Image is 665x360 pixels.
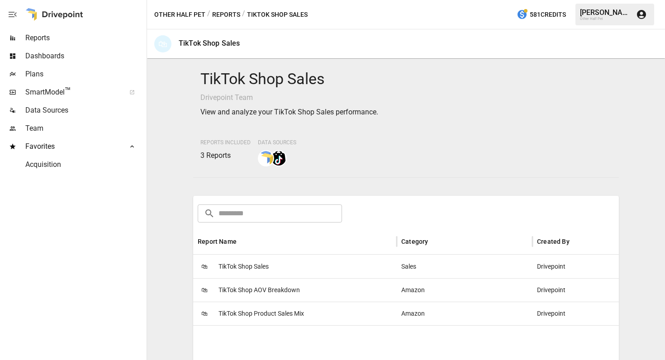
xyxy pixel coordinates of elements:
div: Category [401,238,428,245]
button: Sort [429,235,442,248]
span: Data Sources [25,105,145,116]
span: Dashboards [25,51,145,62]
span: Plans [25,69,145,80]
span: 581 Credits [530,9,566,20]
p: 3 Reports [200,150,251,161]
img: smart model [259,151,273,166]
div: Sales [397,255,532,278]
span: SmartModel [25,87,119,98]
span: Favorites [25,141,119,152]
div: Created By [537,238,570,245]
button: Sort [570,235,583,248]
span: 🛍 [198,260,211,273]
div: / [242,9,245,20]
p: Drivepoint Team [200,92,612,103]
div: TikTok Shop Sales [179,39,240,47]
div: [PERSON_NAME] [580,8,631,17]
span: TikTok Shop Sales [218,255,269,278]
button: Reports [212,9,240,20]
button: Other Half Pet [154,9,205,20]
div: 🛍 [154,35,171,52]
span: Acquisition [25,159,145,170]
span: Data Sources [258,139,296,146]
div: Amazon [397,278,532,302]
img: tiktok [271,151,286,166]
span: Team [25,123,145,134]
span: 🛍 [198,283,211,297]
button: Sort [237,235,250,248]
div: Report Name [198,238,237,245]
span: Reports Included [200,139,251,146]
span: TikTok Shop AOV Breakdown [218,279,300,302]
h4: TikTok Shop Sales [200,70,612,89]
div: / [207,9,210,20]
div: Other Half Pet [580,17,631,21]
span: 🛍 [198,307,211,320]
span: ™ [65,85,71,97]
span: TikTok Shop Product Sales Mix [218,302,304,325]
p: View and analyze your TikTok Shop Sales performance. [200,107,612,118]
span: Reports [25,33,145,43]
button: 581Credits [513,6,570,23]
div: Amazon [397,302,532,325]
